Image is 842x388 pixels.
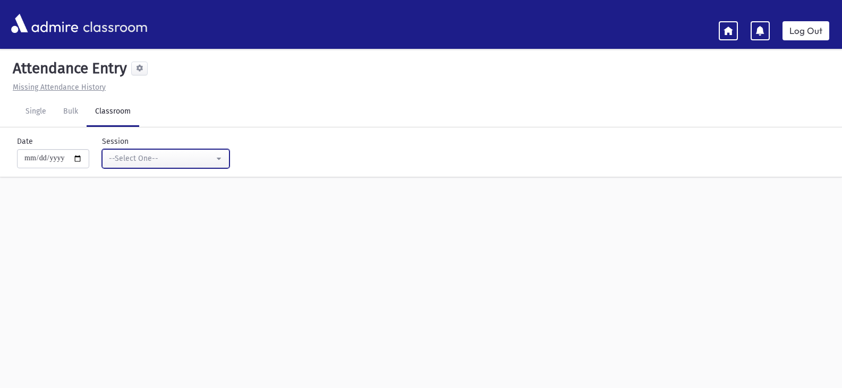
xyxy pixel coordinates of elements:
u: Missing Attendance History [13,83,106,92]
span: classroom [81,10,148,38]
label: Date [17,136,33,147]
img: AdmirePro [8,11,81,36]
a: Bulk [55,97,87,127]
a: Log Out [783,21,829,40]
a: Missing Attendance History [8,83,106,92]
a: Single [17,97,55,127]
label: Session [102,136,129,147]
a: Classroom [87,97,139,127]
h5: Attendance Entry [8,59,127,77]
div: --Select One-- [109,153,214,164]
button: --Select One-- [102,149,229,168]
